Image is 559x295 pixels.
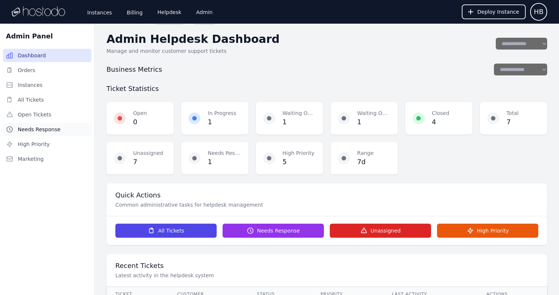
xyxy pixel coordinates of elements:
[106,65,162,74] h3: Business Metrics
[115,272,364,279] p: Latest activity in the helpdesk system
[208,149,241,157] dt: Needs Response
[223,224,324,238] button: Needs Response
[534,7,543,17] span: HB
[432,109,465,117] dt: Closed
[357,109,390,117] dt: Waiting On Staff
[462,4,526,19] button: Deploy Instance
[432,117,465,127] dd: 4
[133,109,166,117] dt: Open
[133,157,166,167] dd: 7
[282,149,316,157] dt: High Priority
[3,64,91,77] a: Orders
[3,138,91,151] a: High Priority
[507,117,540,127] dd: 7
[507,109,540,117] dt: Total
[282,117,316,127] dd: 1
[357,117,390,127] dd: 1
[208,157,241,167] dd: 1
[106,33,490,46] h2: Admin Helpdesk Dashboard
[437,224,538,238] button: High Priority
[477,8,519,16] span: Deploy Instance
[357,149,390,157] dt: Range
[357,157,390,167] dd: 7d
[3,123,91,136] a: Needs Response
[12,6,65,17] img: Logo
[115,201,364,208] p: Common administrative tasks for helpdesk management
[208,117,241,127] dd: 1
[530,3,547,21] button: User menu
[3,93,91,106] a: All Tickets
[6,31,53,41] h2: Admin Panel
[106,47,490,55] p: Manage and monitor customer support tickets
[3,152,91,166] a: Marketing
[133,149,166,157] dt: Unassigned
[115,261,538,270] h3: Recent Tickets
[3,108,91,121] a: Open Tickets
[3,49,91,62] a: Dashboard
[3,78,91,92] a: Instances
[282,109,316,117] dt: Waiting On Client
[208,109,241,117] dt: In Progress
[115,191,538,200] h3: Quick Actions
[330,224,431,238] button: Unassigned
[115,224,217,238] button: All Tickets
[133,117,166,127] dd: 0
[282,157,316,167] dd: 5
[106,84,547,93] h3: Ticket Statistics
